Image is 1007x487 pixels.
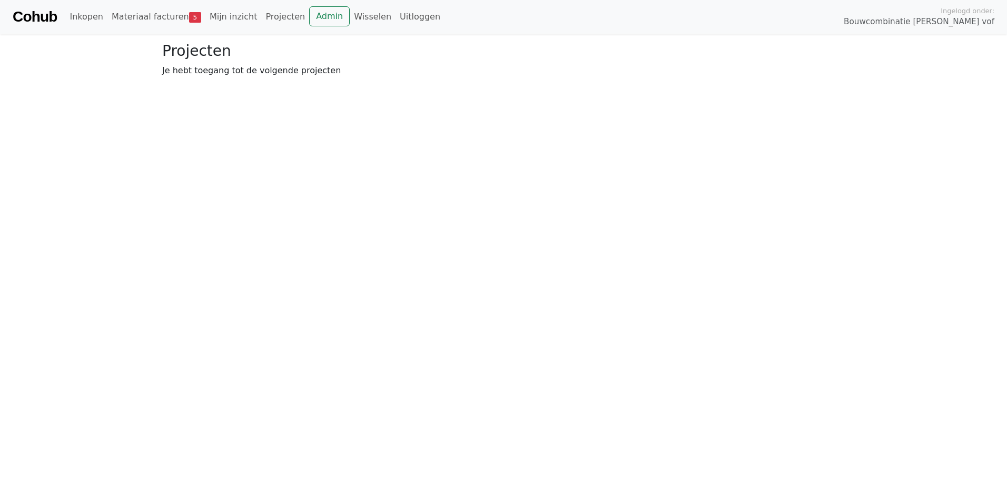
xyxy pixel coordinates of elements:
a: Wisselen [350,6,396,27]
a: Admin [309,6,350,26]
a: Uitloggen [396,6,445,27]
span: 5 [189,12,201,23]
h3: Projecten [162,42,845,60]
a: Inkopen [65,6,107,27]
a: Materiaal facturen5 [107,6,205,27]
a: Cohub [13,4,57,30]
a: Mijn inzicht [205,6,262,27]
p: Je hebt toegang tot de volgende projecten [162,64,845,77]
span: Ingelogd onder: [941,6,994,16]
span: Bouwcombinatie [PERSON_NAME] vof [844,16,994,28]
a: Projecten [261,6,309,27]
